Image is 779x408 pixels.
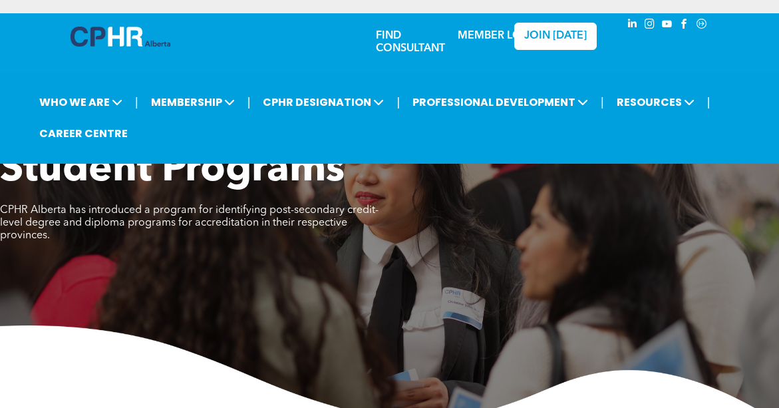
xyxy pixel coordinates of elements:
a: Social network [695,17,709,35]
span: MEMBERSHIP [147,90,239,114]
span: RESOURCES [613,90,699,114]
a: JOIN [DATE] [514,23,597,50]
li: | [135,89,138,116]
li: | [396,89,400,116]
span: CPHR DESIGNATION [259,90,388,114]
a: CAREER CENTRE [35,121,132,146]
a: linkedin [625,17,640,35]
span: JOIN [DATE] [524,30,587,43]
img: A blue and white logo for cp alberta [71,27,170,47]
li: | [601,89,604,116]
a: FIND CONSULTANT [376,31,445,54]
a: MEMBER LOGIN [458,31,541,41]
a: instagram [643,17,657,35]
a: youtube [660,17,675,35]
li: | [707,89,710,116]
li: | [247,89,251,116]
span: WHO WE ARE [35,90,126,114]
a: facebook [677,17,692,35]
span: PROFESSIONAL DEVELOPMENT [408,90,592,114]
